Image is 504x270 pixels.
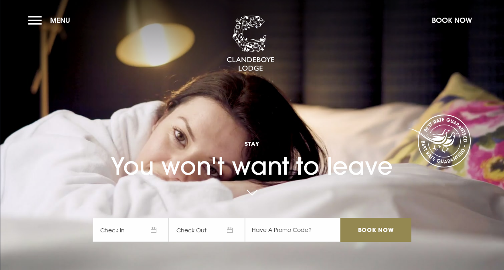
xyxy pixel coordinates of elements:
[28,12,74,29] button: Menu
[227,16,275,72] img: Clandeboye Lodge
[93,122,411,180] h1: You won't want to leave
[428,12,476,29] button: Book Now
[93,140,411,147] span: Stay
[169,218,245,242] span: Check Out
[245,218,340,242] input: Have A Promo Code?
[93,218,169,242] span: Check In
[340,218,411,242] input: Book Now
[50,16,70,25] span: Menu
